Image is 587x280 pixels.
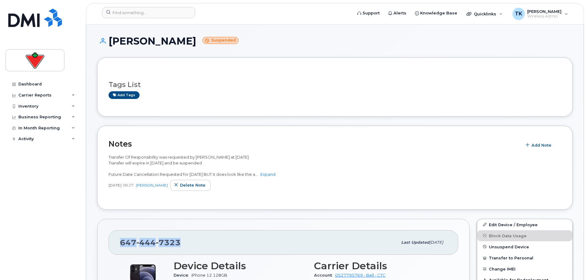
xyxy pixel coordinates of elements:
[180,182,205,188] span: Delete note
[191,273,227,278] span: iPhone 12 128GB
[109,91,140,99] a: Add tags
[477,263,572,274] button: Change IMEI
[174,260,307,271] h3: Device Details
[522,140,557,151] button: Add Note
[489,244,529,249] span: Unsuspend Device
[314,273,335,278] span: Account
[123,183,133,188] span: 08:27
[109,155,258,177] span: Transfer Of Responsibility was requested by [PERSON_NAME] at [DATE] Transfer will expire in [DATE...
[97,36,573,46] h1: [PERSON_NAME]
[109,81,561,89] h3: Tags List
[335,273,386,278] a: 0527795769 - Bell - CTC
[401,240,429,245] span: Last updated
[477,219,572,230] a: Edit Device / Employee
[477,230,572,241] button: Block Data Usage
[531,142,551,148] span: Add Note
[429,240,443,245] span: [DATE]
[174,273,191,278] span: Device
[120,238,181,247] span: 647
[202,37,239,44] small: Suspended
[170,180,211,191] button: Delete note
[477,241,572,252] button: Unsuspend Device
[477,252,572,263] button: Transfer to Personal
[156,238,181,247] span: 7323
[136,183,168,187] a: [PERSON_NAME]
[260,172,275,177] a: Expand
[314,260,447,271] h3: Carrier Details
[109,139,519,148] h2: Notes
[109,183,121,188] span: [DATE]
[136,238,156,247] span: 444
